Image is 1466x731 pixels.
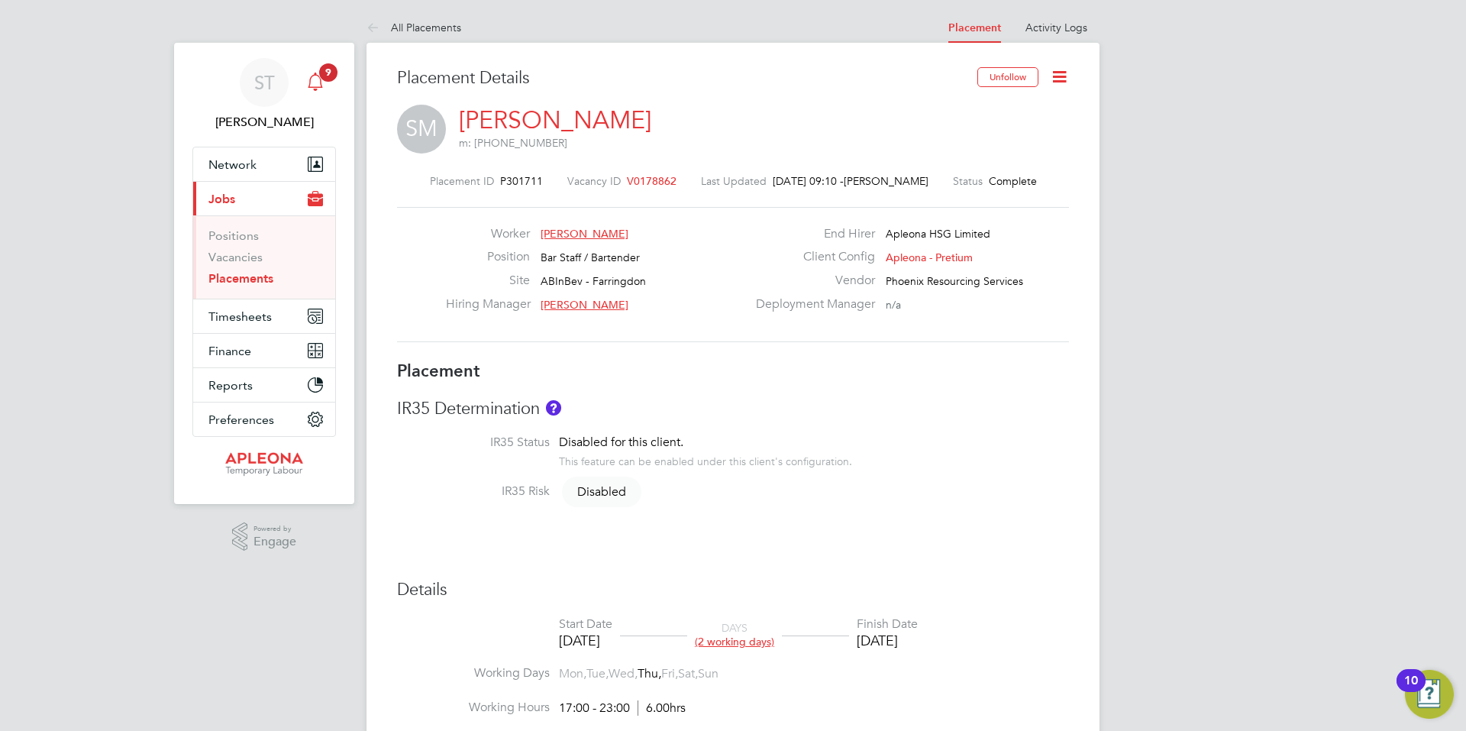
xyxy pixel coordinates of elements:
label: Working Days [397,665,550,681]
span: (2 working days) [695,635,774,649]
span: P301711 [500,174,543,188]
button: About IR35 [546,400,561,416]
label: Deployment Manager [747,296,875,312]
a: ST[PERSON_NAME] [192,58,336,131]
a: Vacancies [208,250,263,264]
button: Finance [193,334,335,367]
h3: Placement Details [397,67,966,89]
span: Bar Staff / Bartender [541,251,640,264]
label: Status [953,174,983,188]
button: Unfollow [977,67,1038,87]
button: Network [193,147,335,181]
a: Placements [208,271,273,286]
span: 6.00hrs [638,700,686,716]
div: [DATE] [559,632,612,649]
span: [PERSON_NAME] [844,174,928,188]
label: Client Config [747,249,875,265]
button: Timesheets [193,299,335,333]
label: Worker [446,226,530,242]
h3: Details [397,579,1069,601]
span: Mon, [559,666,586,681]
span: m: [PHONE_NUMBER] [459,136,567,150]
span: Sean Treacy [192,113,336,131]
span: Jobs [208,192,235,206]
span: Thu, [638,666,661,681]
span: Powered by [253,522,296,535]
span: Engage [253,535,296,548]
a: 9 [300,58,331,107]
label: Vendor [747,273,875,289]
span: [PERSON_NAME] [541,298,628,312]
label: IR35 Status [397,435,550,451]
label: Vacancy ID [567,174,621,188]
span: n/a [886,298,901,312]
label: Placement ID [430,174,494,188]
span: Apleona - Pretium [886,251,973,264]
label: Working Hours [397,700,550,716]
span: ABInBev - Farringdon [541,274,646,288]
b: Placement [397,361,480,381]
span: Disabled [562,477,641,507]
span: Apleona HSG Limited [886,227,990,241]
a: All Placements [366,21,461,34]
div: 17:00 - 23:00 [559,700,686,716]
span: Timesheets [208,309,272,324]
a: [PERSON_NAME] [459,105,651,135]
button: Jobs [193,182,335,215]
span: Phoenix Resourcing Services [886,274,1023,288]
label: Position [446,249,530,265]
a: Positions [208,228,259,243]
span: Fri, [661,666,678,681]
span: Network [208,157,257,172]
div: 10 [1404,681,1418,700]
div: Jobs [193,215,335,299]
span: 9 [319,63,337,82]
span: SM [397,105,446,154]
nav: Main navigation [174,43,354,504]
a: Placement [948,21,1001,34]
span: ST [254,73,275,92]
span: [PERSON_NAME] [541,227,628,241]
span: Tue, [586,666,609,681]
label: End Hirer [747,226,875,242]
label: Last Updated [701,174,767,188]
label: Hiring Manager [446,296,530,312]
div: This feature can be enabled under this client's configuration. [559,451,852,468]
button: Reports [193,368,335,402]
label: IR35 Risk [397,484,550,500]
img: apleona-logo-retina.png [225,452,303,477]
div: DAYS [687,621,782,649]
div: Finish Date [857,616,918,632]
span: Disabled for this client. [559,435,683,450]
a: Activity Logs [1025,21,1087,34]
a: Powered byEngage [232,522,297,551]
span: Wed, [609,666,638,681]
span: V0178862 [627,174,676,188]
span: Sun [698,666,718,681]
span: Preferences [208,412,274,427]
span: Sat, [678,666,698,681]
span: Reports [208,378,253,393]
button: Preferences [193,403,335,436]
button: Open Resource Center, 10 new notifications [1405,670,1454,719]
span: [DATE] 09:10 - [773,174,844,188]
label: Site [446,273,530,289]
div: [DATE] [857,632,918,649]
span: Finance [208,344,251,358]
div: Start Date [559,616,612,632]
a: Go to home page [192,452,336,477]
h3: IR35 Determination [397,398,1069,420]
span: Complete [989,174,1037,188]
